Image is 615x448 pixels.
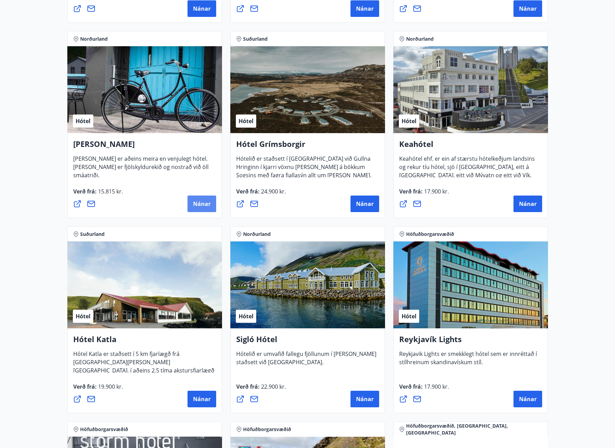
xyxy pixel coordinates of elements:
[80,36,108,42] span: Norðurland
[356,200,374,208] span: Nánar
[239,117,253,125] span: Hótel
[350,0,379,17] button: Nánar
[188,196,216,212] button: Nánar
[513,0,542,17] button: Nánar
[356,395,374,403] span: Nánar
[193,200,211,208] span: Nánar
[243,36,268,42] span: Suðurland
[356,5,374,12] span: Nánar
[399,139,542,155] h4: Keahótel
[73,188,123,201] span: Verð frá :
[236,188,286,201] span: Verð frá :
[193,5,211,12] span: Nánar
[519,395,537,403] span: Nánar
[76,312,90,320] span: Hótel
[399,383,449,396] span: Verð frá :
[236,155,372,201] span: Hótelið er staðsett í [GEOGRAPHIC_DATA] við Gullna Hringinn í kjarri vöxnu [PERSON_NAME] á bökkum...
[193,395,211,403] span: Nánar
[73,350,214,388] span: Hótel Katla er staðsett í 5 km fjarlægð frá [GEOGRAPHIC_DATA][PERSON_NAME][GEOGRAPHIC_DATA], í að...
[236,350,376,371] span: Hótelið er umvafið fallegu fjöllunum í [PERSON_NAME] staðsett við [GEOGRAPHIC_DATA].
[260,188,286,195] span: 24.900 kr.
[513,196,542,212] button: Nánar
[399,350,537,371] span: Reykjavik Lights er smekklegt hótel sem er innréttað í stílhreinum skandinavískum stíl.
[519,5,537,12] span: Nánar
[406,36,434,42] span: Norðurland
[406,231,454,238] span: Höfuðborgarsvæðið
[399,188,449,201] span: Verð frá :
[402,117,416,125] span: Hótel
[350,391,379,407] button: Nánar
[513,391,542,407] button: Nánar
[260,383,286,390] span: 22.900 kr.
[80,426,128,433] span: Höfuðborgarsvæðið
[243,231,271,238] span: Norðurland
[519,200,537,208] span: Nánar
[73,155,209,185] span: [PERSON_NAME] er aðeins meira en venjulegt hótel. [PERSON_NAME] er fjölskyldurekið og nostrað við...
[236,334,379,350] h4: Sigló Hótel
[243,426,291,433] span: Höfuðborgarsvæðið
[73,334,216,350] h4: Hótel Katla
[423,188,449,195] span: 17.900 kr.
[399,334,542,350] h4: Reykjavík Lights
[406,422,542,436] span: Höfuðborgarsvæðið, [GEOGRAPHIC_DATA], [GEOGRAPHIC_DATA]
[97,188,123,195] span: 15.815 kr.
[97,383,123,390] span: 19.900 kr.
[236,383,286,396] span: Verð frá :
[236,139,379,155] h4: Hótel Grímsborgir
[239,312,253,320] span: Hótel
[73,383,123,396] span: Verð frá :
[80,231,105,238] span: Suðurland
[350,196,379,212] button: Nánar
[76,117,90,125] span: Hótel
[423,383,449,390] span: 17.900 kr.
[73,139,216,155] h4: [PERSON_NAME]
[399,155,535,201] span: Keahótel ehf. er ein af stærstu hótelkeðjum landsins og rekur tíu hótel, sjö í [GEOGRAPHIC_DATA],...
[188,0,216,17] button: Nánar
[402,312,416,320] span: Hótel
[188,391,216,407] button: Nánar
